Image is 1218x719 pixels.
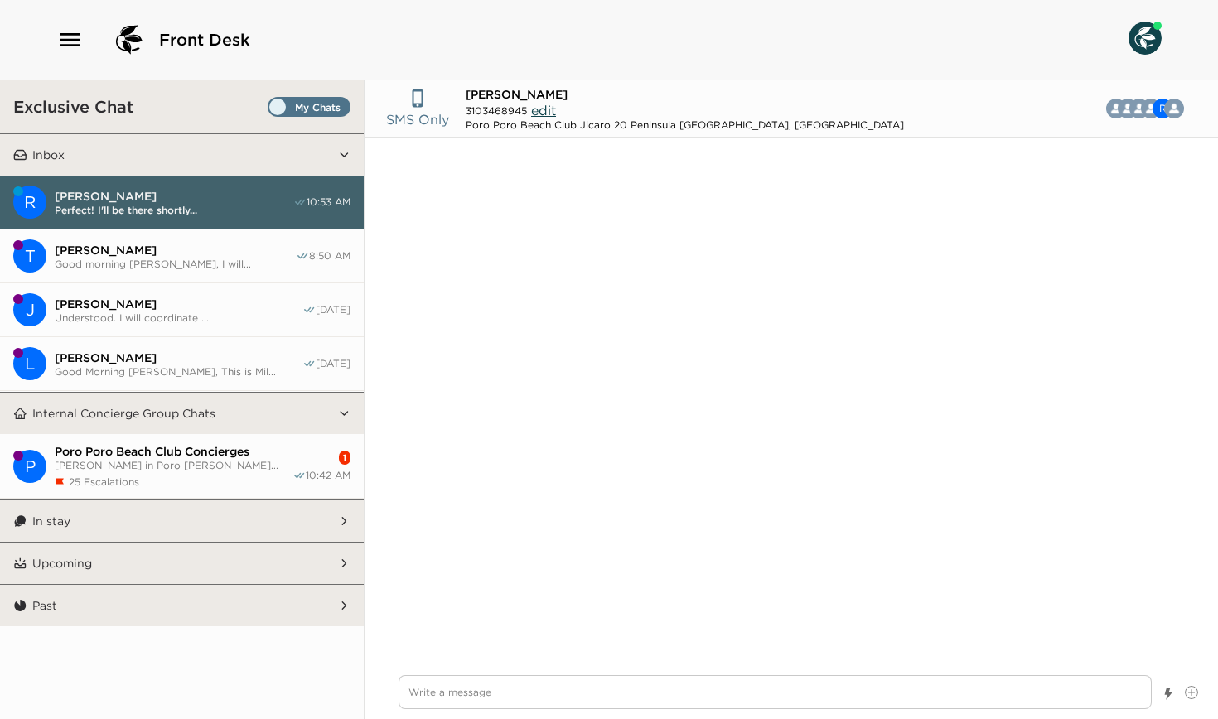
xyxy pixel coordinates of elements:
[13,347,46,380] div: L
[109,20,149,60] img: logo
[466,104,527,117] span: 3103468945
[13,450,46,483] div: P
[55,365,302,378] span: Good Morning [PERSON_NAME], This is Mil...
[1129,22,1162,55] img: User
[69,475,139,488] span: 25 Escalations
[55,459,292,471] span: [PERSON_NAME] in Poro [PERSON_NAME]...
[159,28,250,51] span: Front Desk
[27,134,339,176] button: Inbox
[399,675,1152,709] textarea: Write a message
[466,118,904,131] div: Poro Poro Beach Club Jicaro 20 Peninsula [GEOGRAPHIC_DATA], [GEOGRAPHIC_DATA]
[55,311,302,324] span: Understood. I will coordinate ...
[1162,679,1174,708] button: Show templates
[32,406,215,421] p: Internal Concierge Group Chats
[27,500,339,542] button: In stay
[32,598,57,613] p: Past
[32,514,70,528] p: In stay
[316,357,350,370] span: [DATE]
[309,249,350,263] span: 8:50 AM
[13,186,46,219] div: Rachel Nemeth
[1121,92,1197,125] button: VRETMM
[55,444,292,459] span: Poro Poro Beach Club Concierges
[307,195,350,209] span: 10:53 AM
[13,239,46,273] div: T
[531,102,556,118] span: edit
[316,303,350,316] span: [DATE]
[32,147,65,162] p: Inbox
[55,189,293,204] span: [PERSON_NAME]
[268,97,350,117] label: Set all destinations
[32,556,92,571] p: Upcoming
[13,293,46,326] div: J
[13,96,133,117] h3: Exclusive Chat
[13,239,46,273] div: Tony McCLinton
[13,450,46,483] div: Poro Poro Beach Club
[55,204,293,216] span: Perfect! I'll be there shortly...
[55,243,296,258] span: [PERSON_NAME]
[306,469,350,482] span: 10:42 AM
[55,297,302,311] span: [PERSON_NAME]
[55,350,302,365] span: [PERSON_NAME]
[386,109,449,129] p: SMS Only
[1164,99,1184,118] img: V
[27,393,339,434] button: Internal Concierge Group Chats
[1164,99,1184,118] div: Victor Garcia
[13,347,46,380] div: Leah Teichholtz
[13,293,46,326] div: Jessica Kartzinel
[27,543,339,584] button: Upcoming
[339,451,350,465] div: 1
[55,258,296,270] span: Good morning [PERSON_NAME], I will...
[27,585,339,626] button: Past
[13,186,46,219] div: R
[466,87,568,102] span: [PERSON_NAME]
